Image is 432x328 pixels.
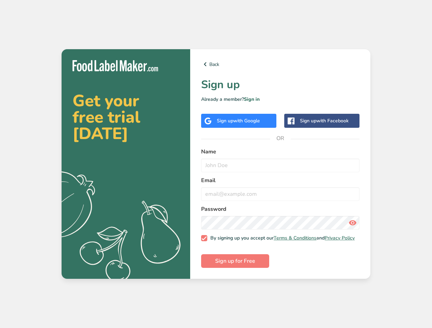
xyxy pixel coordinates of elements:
[201,148,359,156] label: Name
[73,60,158,71] img: Food Label Maker
[201,96,359,103] p: Already a member?
[201,77,359,93] h1: Sign up
[201,205,359,213] label: Password
[325,235,355,241] a: Privacy Policy
[201,254,269,268] button: Sign up for Free
[207,235,355,241] span: By signing up you accept our and
[316,118,349,124] span: with Facebook
[201,159,359,172] input: John Doe
[73,93,179,142] h2: Get your free trial [DATE]
[300,117,349,124] div: Sign up
[217,117,260,124] div: Sign up
[233,118,260,124] span: with Google
[201,60,359,68] a: Back
[201,187,359,201] input: email@example.com
[215,257,255,265] span: Sign up for Free
[244,96,260,102] a: Sign in
[274,235,316,241] a: Terms & Conditions
[201,176,359,184] label: Email
[270,128,291,149] span: OR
